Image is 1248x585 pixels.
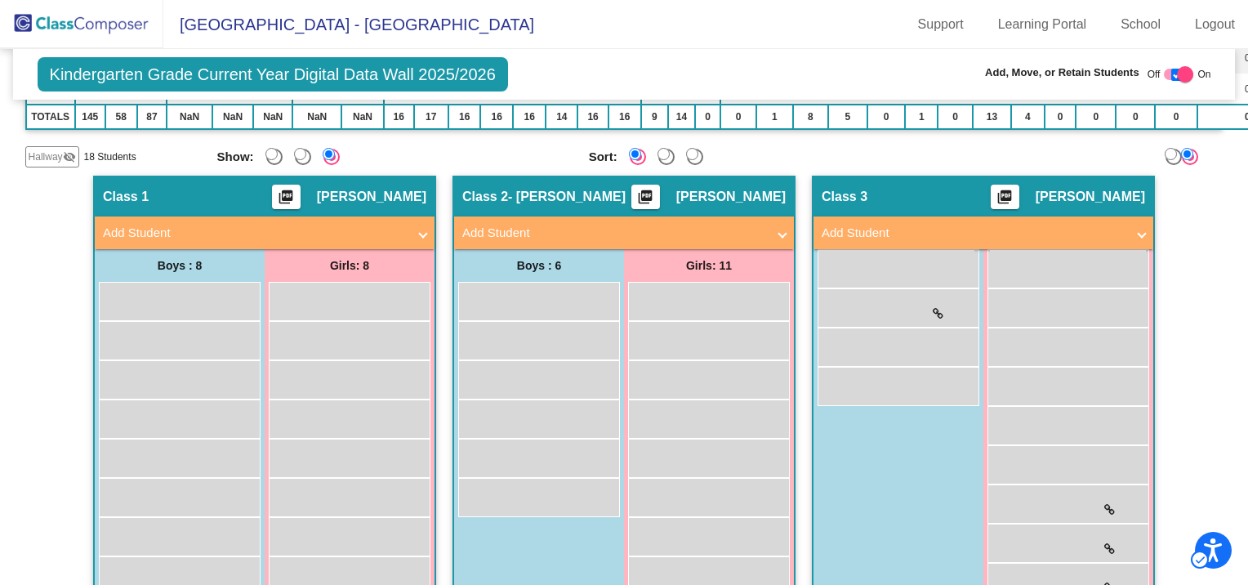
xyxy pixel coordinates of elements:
[546,105,577,129] td: 14
[1108,11,1174,38] a: School
[276,189,296,212] mat-icon: picture_as_pdf
[137,105,167,129] td: 87
[635,189,655,212] mat-icon: picture_as_pdf
[341,105,383,129] td: NaN
[995,189,1014,212] mat-icon: picture_as_pdf
[793,105,828,129] td: 8
[991,185,1019,209] button: picture_as_pdf
[756,105,793,129] td: 1
[1076,105,1116,129] td: 0
[1148,67,1161,82] span: Off
[1011,105,1044,129] td: 4
[608,105,641,129] td: 16
[973,105,1012,129] td: 13
[905,11,1248,38] div: Page Menu
[414,105,448,129] td: 17
[686,148,698,160] input: Last Name
[938,105,972,129] td: 0
[26,105,75,129] td: TOTALS
[103,189,149,205] span: Class 1
[462,189,508,205] span: Class 2
[29,150,63,164] span: Hallway
[163,11,534,38] span: [GEOGRAPHIC_DATA] - [GEOGRAPHIC_DATA]
[448,105,481,129] td: 16
[513,105,546,129] td: 16
[292,105,341,129] td: NaN
[822,189,867,205] span: Class 3
[480,105,513,129] td: 16
[577,105,608,129] td: 16
[84,150,136,164] span: 18 Students
[323,148,335,160] input: Both
[167,105,212,129] td: NaN
[75,105,105,129] td: 145
[38,57,508,92] span: Kindergarten Grade Current Year Digital Data Wall 2025/2026
[589,150,617,164] span: Sort:
[676,189,786,205] span: [PERSON_NAME]
[629,148,641,160] input: Scores
[294,148,306,160] input: Girls
[641,105,669,129] td: 9
[105,105,137,129] td: 58
[1181,148,1193,160] input: Highlight
[720,105,756,129] td: 0
[1171,69,1183,81] input: Range
[985,11,1100,38] a: Learning Portal
[1036,189,1145,205] span: [PERSON_NAME]
[1155,105,1197,129] td: 0
[212,105,253,129] td: NaN
[265,249,435,282] div: Girls: 8
[95,249,265,282] div: Boys : 8
[217,149,577,165] mat-radio-group: Select an option
[822,224,1125,243] mat-panel-title: Add Student
[462,224,766,243] mat-panel-title: Add Student
[1045,105,1076,129] td: 0
[867,105,905,129] td: 0
[905,105,938,129] td: 1
[1197,67,1210,82] span: On
[63,150,76,163] mat-icon: visibility_off
[508,189,626,205] span: - [PERSON_NAME]
[103,224,407,243] mat-panel-title: Add Student
[317,189,426,205] span: [PERSON_NAME]
[985,65,1139,81] span: Add, Move, or Retain Students
[384,105,414,129] td: 16
[905,11,977,38] a: Support
[631,185,660,209] button: picture_as_pdf
[1182,11,1248,38] a: Logout
[828,105,867,129] td: 5
[624,249,794,282] div: Girls: 11
[695,105,721,129] td: 0
[589,149,948,165] mat-radio-group: Select an option
[217,150,254,164] span: Show:
[1116,105,1155,129] td: 0
[253,105,292,129] td: NaN
[272,185,301,209] button: picture_as_pdf
[668,105,695,129] td: 14
[1165,148,1177,160] input: Filter
[657,148,670,160] input: First Name
[265,148,278,160] input: Boys
[454,249,624,282] div: Boys : 6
